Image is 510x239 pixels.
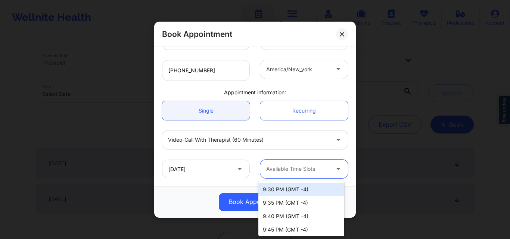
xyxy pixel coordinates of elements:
[168,31,231,49] div: [GEOGRAPHIC_DATA]
[258,223,344,236] div: 9:45 PM (GMT -4)
[266,31,329,49] div: [US_STATE]
[162,60,250,81] input: Patient's Phone Number
[162,29,232,39] h2: Book Appointment
[258,183,344,196] div: 9:30 PM (GMT -4)
[162,101,250,120] a: Single
[157,88,353,96] div: Appointment information:
[260,101,348,120] a: Recurring
[219,193,291,211] button: Book Appointment
[258,196,344,210] div: 9:35 PM (GMT -4)
[258,210,344,223] div: 9:40 PM (GMT -4)
[162,160,250,178] input: MM/DD/YYYY
[266,60,329,78] div: america/new_york
[168,130,329,149] div: Video-Call with Therapist (60 minutes)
